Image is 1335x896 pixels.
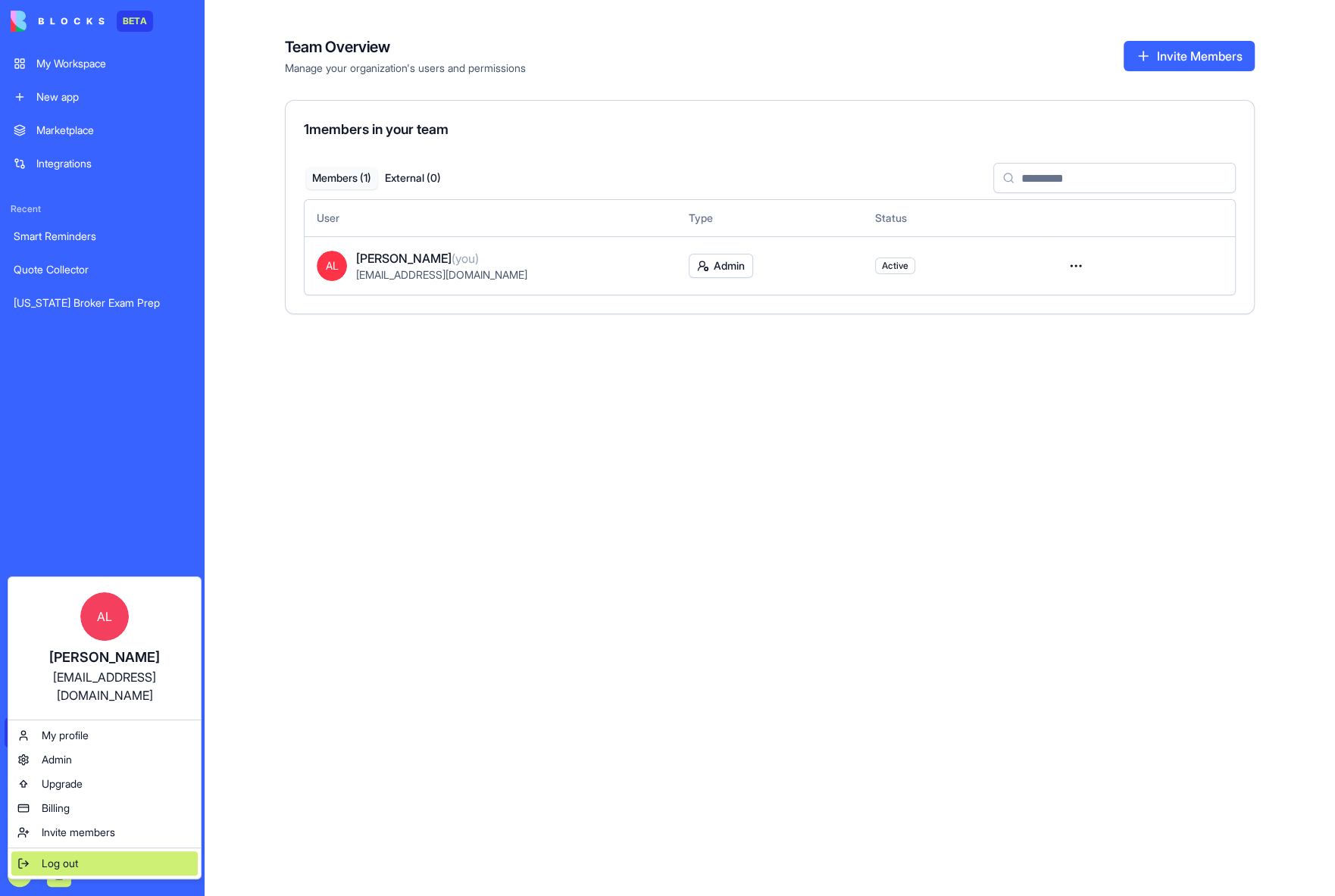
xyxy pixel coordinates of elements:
a: Upgrade [11,772,198,796]
div: [US_STATE] Broker Exam Prep [14,295,191,311]
a: Billing [11,796,198,820]
span: Recent [5,203,200,215]
a: My profile [11,723,198,748]
span: Upgrade [42,776,83,791]
span: Invite members [42,825,115,840]
span: My profile [42,728,89,743]
span: Admin [42,752,72,767]
div: Smart Reminders [14,229,191,244]
span: Log out [42,856,78,871]
div: Quote Collector [14,262,191,277]
a: Invite members [11,820,198,844]
span: AL [80,592,129,641]
a: AL[PERSON_NAME][EMAIL_ADDRESS][DOMAIN_NAME] [11,580,198,716]
span: Billing [42,801,70,816]
a: Admin [11,748,198,772]
div: [PERSON_NAME] [23,647,186,668]
div: [EMAIL_ADDRESS][DOMAIN_NAME] [23,668,186,704]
